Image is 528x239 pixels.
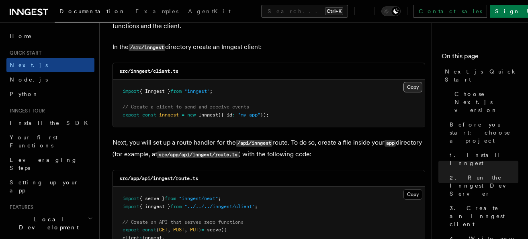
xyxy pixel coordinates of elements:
span: Examples [135,8,178,14]
span: } [199,227,201,233]
code: /src/inngest [129,44,165,51]
span: inngest [159,112,179,118]
span: { serve } [139,196,165,201]
span: ({ [221,227,227,233]
span: , [168,227,170,233]
span: Inngest tour [6,108,45,114]
a: Python [6,87,94,101]
span: "my-app" [238,112,260,118]
span: ({ id [218,112,232,118]
span: export [123,112,139,118]
span: , [184,227,187,233]
span: : [232,112,235,118]
a: Home [6,29,94,43]
span: = [182,112,184,118]
span: Next.js [10,62,48,68]
span: Local Development [6,215,88,231]
a: Next.js [6,58,94,72]
code: src/inngest/client.ts [119,68,178,74]
button: Local Development [6,212,94,235]
p: In the directory create an Inngest client: [113,41,425,53]
span: "../../../inngest/client" [184,204,255,209]
span: import [123,88,139,94]
a: Setting up your app [6,175,94,198]
span: GET [159,227,168,233]
span: from [170,88,182,94]
a: Node.js [6,72,94,87]
span: import [123,196,139,201]
a: AgentKit [183,2,235,22]
a: Choose Next.js version [451,87,518,117]
span: serve [207,227,221,233]
span: import [123,204,139,209]
span: // Create an API that serves zero functions [123,219,244,225]
span: 2. Run the Inngest Dev Server [450,174,518,198]
a: Next.js Quick Start [442,64,518,87]
span: Documentation [59,8,126,14]
span: new [187,112,196,118]
span: Leveraging Steps [10,157,78,171]
span: { Inngest } [139,88,170,94]
span: AgentKit [188,8,231,14]
a: 3. Create an Inngest client [446,201,518,231]
span: Install the SDK [10,120,93,126]
span: { inngest } [139,204,170,209]
span: // Create a client to send and receive events [123,104,249,110]
span: Next.js Quick Start [445,67,518,84]
span: 1. Install Inngest [450,151,518,167]
button: Copy [403,189,422,200]
span: from [165,196,176,201]
span: Quick start [6,50,41,56]
span: }); [260,112,269,118]
span: Setting up your app [10,179,79,194]
span: POST [173,227,184,233]
a: Leveraging Steps [6,153,94,175]
span: const [142,227,156,233]
a: Documentation [55,2,131,22]
code: src/app/api/inngest/route.ts [119,176,198,181]
span: Features [6,204,33,210]
span: Home [10,32,32,40]
span: from [170,204,182,209]
button: Toggle dark mode [381,6,401,16]
span: Your first Functions [10,134,57,149]
button: Copy [403,82,422,92]
a: Examples [131,2,183,22]
span: = [201,227,204,233]
a: Contact sales [413,5,487,18]
code: /api/inngest [236,140,272,147]
span: ; [210,88,213,94]
kbd: Ctrl+K [325,7,343,15]
span: "inngest" [184,88,210,94]
span: 3. Create an Inngest client [450,204,518,228]
span: { [156,227,159,233]
button: Search...Ctrl+K [261,5,348,18]
p: Next, you will set up a route handler for the route. To do so, create a file inside your director... [113,137,425,160]
span: Python [10,91,39,97]
span: const [142,112,156,118]
a: 2. Run the Inngest Dev Server [446,170,518,201]
a: Your first Functions [6,130,94,153]
span: Node.js [10,76,48,83]
code: app [385,140,396,147]
span: ; [218,196,221,201]
span: Before you start: choose a project [450,121,518,145]
span: PUT [190,227,199,233]
span: "inngest/next" [179,196,218,201]
span: Choose Next.js version [454,90,518,114]
span: ; [255,204,258,209]
code: src/app/api/inngest/route.ts [157,151,239,158]
h4: On this page [442,51,518,64]
a: 1. Install Inngest [446,148,518,170]
a: Install the SDK [6,116,94,130]
span: export [123,227,139,233]
span: Inngest [199,112,218,118]
a: Before you start: choose a project [446,117,518,148]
